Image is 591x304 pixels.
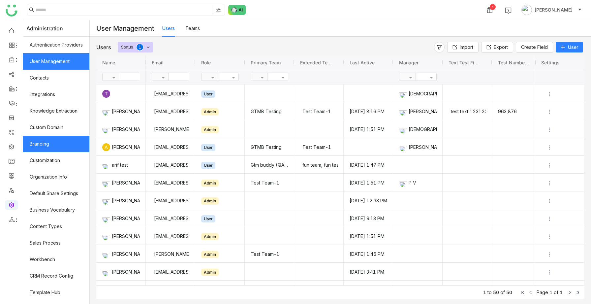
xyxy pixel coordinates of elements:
[102,268,110,276] img: 6867be86767aa130bf4aa19d
[102,179,110,187] img: 684a9aedde261c4b36a3ced9
[152,60,164,65] span: Email
[23,218,89,235] a: Content Types
[102,125,110,133] img: 684a9b57de261c4b36a3d29f
[541,60,560,65] span: Settings
[121,42,133,52] div: Status
[96,191,146,209] div: Press SPACE to select this row.
[6,5,17,17] img: logo
[546,162,553,169] img: more.svg
[96,44,111,51] div: Users
[350,103,387,120] gtmb-cell-renderer: [DATE] 8:16 PM
[96,227,146,245] div: Press SPACE to select this row.
[350,60,375,65] span: Last active
[201,90,215,98] div: User
[516,42,553,52] button: Create Field
[23,53,89,70] a: User Management
[535,6,573,14] span: [PERSON_NAME]
[500,289,505,295] span: of
[152,263,189,281] div: [EMAIL_ADDRESS]
[350,192,387,209] gtmb-cell-renderer: [DATE] 12:33 PM
[546,91,553,97] img: more.svg
[554,289,558,295] span: of
[102,108,110,116] img: 684fd8469a55a50394c15cc7
[96,138,146,156] div: Press SPACE to select this row.
[201,126,219,133] div: Admin
[96,209,146,227] div: Press SPACE to select this row.
[521,5,532,15] img: avatar
[449,60,481,65] span: Text test field
[498,60,530,65] span: Test Number field
[139,44,141,51] p: 1
[505,7,512,14] img: help.svg
[535,84,584,102] div: Press SPACE to select this row.
[350,263,387,281] gtmb-cell-renderer: [DATE] 3:41 PM
[447,42,479,52] button: Import
[300,60,332,65] span: Extended Team Names
[228,5,246,15] img: ask-buddy-normal.svg
[102,120,140,138] div: [PERSON_NAME] [PERSON_NAME]
[399,143,407,151] img: 684be972847de31b02b70467
[399,179,407,187] img: 68514051512bef77ea259416
[399,108,407,116] img: 684a9d79de261c4b36a3e13b
[152,210,189,227] div: [EMAIL_ADDRESS][DOMAIN_NAME]
[152,174,189,191] div: [EMAIL_ADDRESS]
[23,136,89,152] a: Branding
[102,245,140,263] div: [PERSON_NAME]
[251,156,288,174] gtmb-cell-renderer: Gtm buddy (QA Team)
[350,245,387,263] gtmb-cell-renderer: [DATE] 1:45 PM
[102,210,140,227] div: [PERSON_NAME]
[96,263,146,281] div: Press SPACE to select this row.
[96,174,146,191] div: Press SPACE to select this row.
[23,185,89,202] a: Default Share Settings
[300,103,338,120] div: Test Team-1
[23,86,89,103] a: Integrations
[23,152,89,169] a: Customization
[23,235,89,251] a: Sales Process
[96,245,146,263] div: Press SPACE to select this row.
[546,144,553,151] img: more.svg
[483,289,486,295] span: 1
[535,209,584,227] div: Press SPACE to select this row.
[201,108,219,116] div: Admin
[23,284,89,301] a: Template Hub
[201,144,215,151] div: User
[350,156,387,174] gtmb-cell-renderer: [DATE] 1:47 PM
[96,120,146,138] div: Press SPACE to select this row.
[546,233,553,240] img: more.svg
[535,227,584,245] div: Press SPACE to select this row.
[399,125,407,133] img: 684a9b06de261c4b36a3cf65
[487,289,492,295] span: to
[506,289,512,295] span: 50
[520,5,583,15] button: [PERSON_NAME]
[23,268,89,284] a: CRM Record Config
[535,102,584,120] div: Press SPACE to select this row.
[546,126,553,133] img: more.svg
[96,84,146,102] div: Press SPACE to select this row.
[537,289,548,295] span: Page
[399,138,437,156] div: [PERSON_NAME]
[102,161,110,169] img: 684abccfde261c4b36a4c026
[498,103,536,120] gtmb-cell-renderer: 963,876
[102,250,110,258] img: 684a9845de261c4b36a3b50d
[23,103,89,119] a: Knowledge Extraction
[102,215,110,222] img: 685417580ab8ba194f5a36ce
[23,202,89,218] a: Business Vocabulary
[152,245,189,263] div: [PERSON_NAME][EMAIL_ADDRESS]
[152,192,189,209] div: [EMAIL_ADDRESS]
[350,174,387,191] gtmb-cell-renderer: [DATE] 1:51 PM
[535,138,584,156] div: Press SPACE to select this row.
[490,4,496,10] div: 1
[137,44,143,51] nz-badge-sup: 1
[350,210,387,227] gtmb-cell-renderer: [DATE] 9:13 PM
[102,232,110,240] img: 684a9ad2de261c4b36a3cd74
[399,120,437,138] div: [DEMOGRAPHIC_DATA][PERSON_NAME]
[162,25,175,31] a: Users
[201,233,219,240] div: Admin
[152,138,189,156] div: [EMAIL_ADDRESS][DOMAIN_NAME]
[201,269,219,276] div: Admin
[546,269,553,276] img: more.svg
[251,174,288,191] gtmb-cell-renderer: Test Team-1
[556,42,583,52] button: User
[535,156,584,174] div: Press SPACE to select this row.
[201,60,211,65] span: Role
